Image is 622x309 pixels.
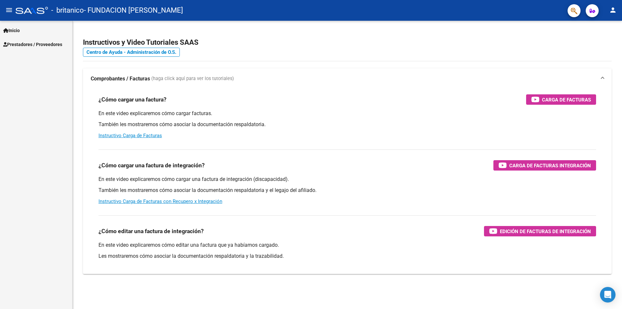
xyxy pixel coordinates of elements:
[98,227,204,236] h3: ¿Cómo editar una factura de integración?
[98,110,596,117] p: En este video explicaremos cómo cargar facturas.
[83,36,612,49] h2: Instructivos y Video Tutoriales SAAS
[609,6,617,14] mat-icon: person
[500,227,591,235] span: Edición de Facturas de integración
[493,160,596,171] button: Carga de Facturas Integración
[98,161,205,170] h3: ¿Cómo cargar una factura de integración?
[98,121,596,128] p: También les mostraremos cómo asociar la documentación respaldatoria.
[98,242,596,249] p: En este video explicaremos cómo editar una factura que ya habíamos cargado.
[98,133,162,138] a: Instructivo Carga de Facturas
[98,187,596,194] p: También les mostraremos cómo asociar la documentación respaldatoria y el legajo del afiliado.
[84,3,183,18] span: - FUNDACION [PERSON_NAME]
[526,94,596,105] button: Carga de Facturas
[542,96,591,104] span: Carga de Facturas
[509,161,591,170] span: Carga de Facturas Integración
[151,75,234,82] span: (haga click aquí para ver los tutoriales)
[600,287,616,303] div: Open Intercom Messenger
[484,226,596,236] button: Edición de Facturas de integración
[83,89,612,274] div: Comprobantes / Facturas (haga click aquí para ver los tutoriales)
[5,6,13,14] mat-icon: menu
[98,253,596,260] p: Les mostraremos cómo asociar la documentación respaldatoria y la trazabilidad.
[98,198,222,204] a: Instructivo Carga de Facturas con Recupero x Integración
[3,41,62,48] span: Prestadores / Proveedores
[51,3,84,18] span: - britanico
[98,176,596,183] p: En este video explicaremos cómo cargar una factura de integración (discapacidad).
[83,68,612,89] mat-expansion-panel-header: Comprobantes / Facturas (haga click aquí para ver los tutoriales)
[91,75,150,82] strong: Comprobantes / Facturas
[98,95,167,104] h3: ¿Cómo cargar una factura?
[3,27,20,34] span: Inicio
[83,48,180,57] a: Centro de Ayuda - Administración de O.S.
